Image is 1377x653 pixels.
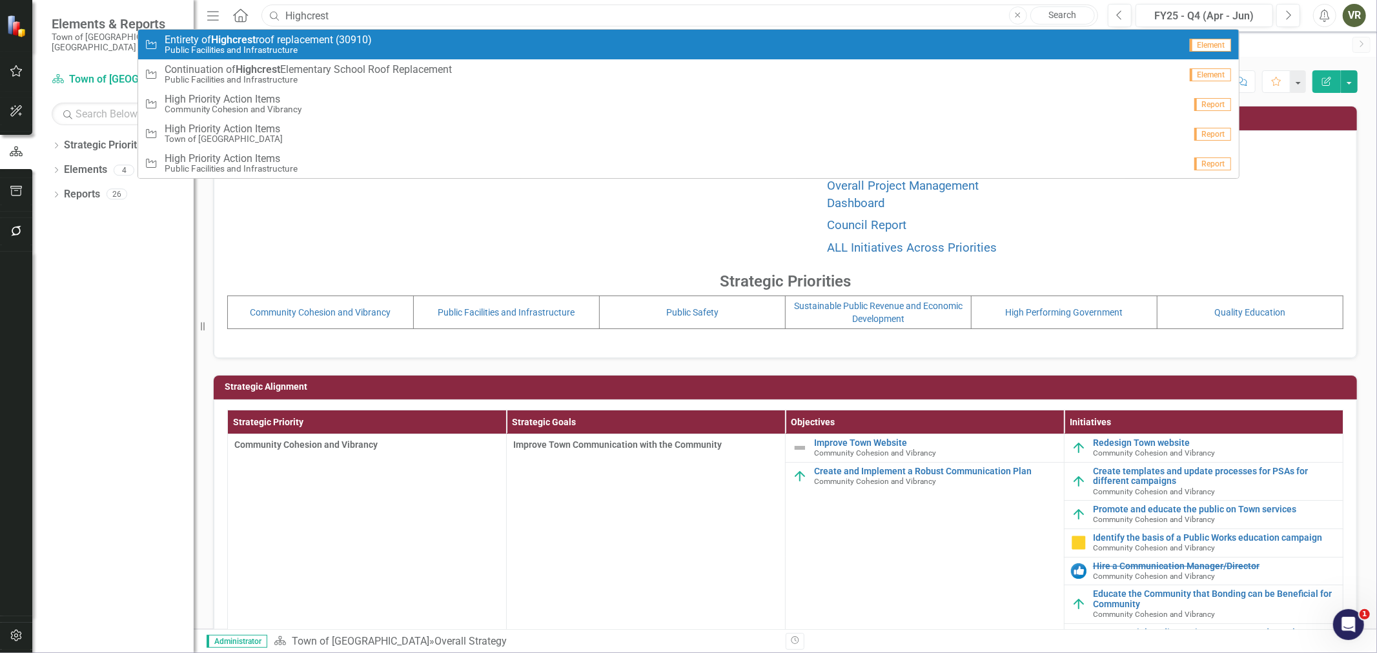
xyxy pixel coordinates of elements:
[165,164,298,174] small: Public Facilities and Infrastructure
[138,148,1238,178] a: High Priority Action ItemsPublic Facilities and InfrastructureReport
[1140,8,1269,24] div: FY25 - Q4 (Apr - Jun)
[236,63,280,75] strong: Highcrest
[1190,68,1231,81] span: Element
[261,5,1098,27] input: Search ClearPoint...
[814,477,936,486] span: Community Cohesion and Vibrancy
[138,89,1238,119] a: High Priority Action ItemsCommunity Cohesion and VibrancyReport
[513,438,779,451] span: Improve Town Communication with the Community
[814,467,1057,476] a: Create and Implement a Robust Communication Plan
[114,165,134,176] div: 4
[1071,507,1086,522] img: On Target
[165,75,452,85] small: Public Facilities and Infrastructure
[792,440,808,456] img: Not Defined
[107,189,127,200] div: 26
[6,14,30,37] img: ClearPoint Strategy
[629,144,753,267] img: Town of Wethersfield CT | Wethersfield CT
[1194,128,1231,141] span: Report
[1064,623,1343,652] td: Double-Click to Edit Right Click for Context Menu
[138,59,1238,89] a: Continuation ofHighcrestElementary School Roof ReplacementPublic Facilities and InfrastructureEle...
[438,307,575,317] a: Public Facilities and Infrastructure
[814,438,1057,448] a: Improve Town Website
[165,123,283,135] span: High Priority Action Items
[1093,572,1215,581] span: Community Cohesion and Vibrancy
[666,307,719,317] a: Public Safety
[1093,543,1215,552] span: Community Cohesion and Vibrancy
[1071,440,1086,456] img: On Target
[1333,609,1364,640] iframe: Intercom live chat
[1071,474,1086,489] img: On Target
[207,635,267,648] span: Administrator
[1093,448,1215,457] span: Community Cohesion and Vibrancy
[1071,563,1086,579] img: Completed in a Previous Quarter
[250,307,391,317] a: Community Cohesion and Vibrancy
[1093,505,1336,514] a: Promote and educate the public on Town services
[1093,515,1215,524] span: Community Cohesion and Vibrancy
[165,153,298,165] span: High Priority Action Items
[165,105,301,114] small: Community Cohesion and Vibrancy
[1343,4,1366,27] button: VR
[52,72,181,87] a: Town of [GEOGRAPHIC_DATA]
[1093,610,1215,619] span: Community Cohesion and Vibrancy
[1136,4,1273,27] button: FY25 - Q4 (Apr - Jun)
[814,448,936,457] span: Community Cohesion and Vibrancy
[1064,585,1343,623] td: Double-Click to Edit Right Click for Context Menu
[165,45,372,55] small: Public Facilities and Infrastructure
[1064,528,1343,557] td: Double-Click to Edit Right Click for Context Menu
[165,94,301,105] span: High Priority Action Items
[211,34,256,46] strong: Highcrest
[165,34,372,46] span: Entirety of roof replacement (30910)
[1064,557,1343,585] td: Double-Click to Edit Right Click for Context Menu
[52,103,181,125] input: Search Below...
[785,434,1064,463] td: Double-Click to Edit Right Click for Context Menu
[1093,561,1336,571] a: Hire a Communication Manager/Director
[434,635,507,647] div: Overall Strategy
[1215,307,1286,317] a: Quality Education
[794,301,963,324] a: Sustainable Public Revenue and Economic Development
[1006,307,1123,317] a: High Performing Government
[1093,533,1336,543] a: Identify the basis of a Public Works education campaign
[1030,6,1095,25] a: Search
[52,16,181,32] span: Elements & Reports
[64,138,150,153] a: Strategic Priorities
[827,179,979,210] a: Overall Project Management Dashboard
[292,635,429,647] a: Town of [GEOGRAPHIC_DATA]
[1190,39,1231,52] span: Element
[1360,609,1370,619] span: 1
[1093,589,1336,609] a: Educate the Community that Bonding can be Beneficial for Community
[1093,467,1336,487] a: Create templates and update processes for PSAs for different campaigns
[1071,535,1086,550] img: On Hold
[827,241,997,255] a: ALL Initiatives Across Priorities
[138,30,1238,59] a: Entirety ofHighcrestroof replacement (30910)Public Facilities and InfrastructureElement
[165,64,452,75] span: Continuation of Elementary School Roof Replacement
[827,218,906,232] a: Council Report
[1064,501,1343,529] td: Double-Click to Edit Right Click for Context Menu
[1071,596,1086,612] img: On Target
[52,32,181,53] small: Town of [GEOGRAPHIC_DATA], [GEOGRAPHIC_DATA]
[64,163,107,177] a: Elements
[234,439,378,450] span: Community Cohesion and Vibrancy
[720,272,851,290] strong: Strategic Priorities
[64,187,100,202] a: Reports
[1194,98,1231,111] span: Report
[1093,628,1336,638] a: Create social media posting processes and templates
[1064,434,1343,463] td: Double-Click to Edit Right Click for Context Menu
[165,134,283,144] small: Town of [GEOGRAPHIC_DATA]
[1093,487,1215,496] span: Community Cohesion and Vibrancy
[274,634,776,649] div: »
[1093,438,1336,448] a: Redesign Town website
[1064,462,1343,500] td: Double-Click to Edit Right Click for Context Menu
[792,468,808,484] img: On Target
[1194,157,1231,170] span: Report
[138,119,1238,148] a: High Priority Action ItemsTown of [GEOGRAPHIC_DATA]Report
[225,382,1351,392] h3: Strategic Alignment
